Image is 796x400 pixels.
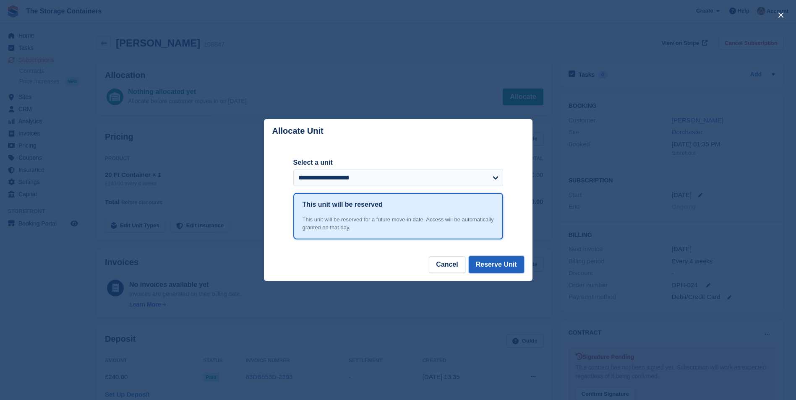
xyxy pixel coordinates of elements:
[774,8,788,22] button: close
[303,216,494,232] div: This unit will be reserved for a future move-in date. Access will be automatically granted on tha...
[293,158,503,168] label: Select a unit
[303,200,383,210] h1: This unit will be reserved
[429,256,465,273] button: Cancel
[469,256,524,273] button: Reserve Unit
[272,126,324,136] p: Allocate Unit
